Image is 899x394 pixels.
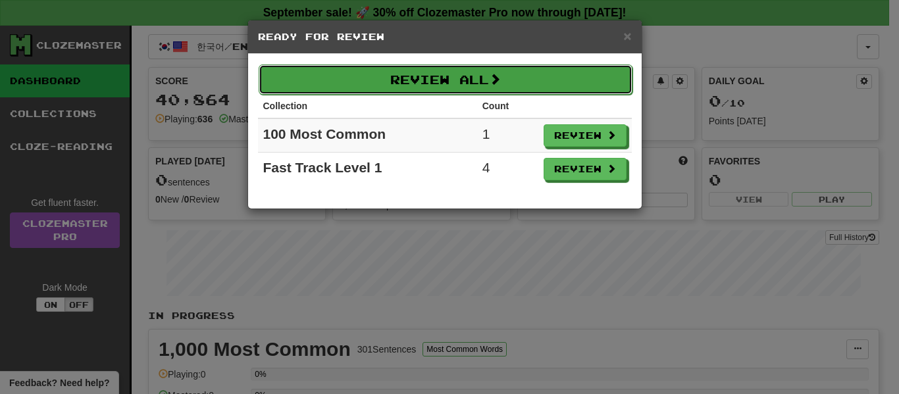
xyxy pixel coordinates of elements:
button: Close [623,29,631,43]
td: Fast Track Level 1 [258,153,477,186]
th: Collection [258,94,477,118]
td: 100 Most Common [258,118,477,153]
button: Review [544,158,627,180]
span: × [623,28,631,43]
button: Review All [259,64,632,95]
th: Count [477,94,538,118]
button: Review [544,124,627,147]
h5: Ready for Review [258,30,632,43]
td: 1 [477,118,538,153]
td: 4 [477,153,538,186]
